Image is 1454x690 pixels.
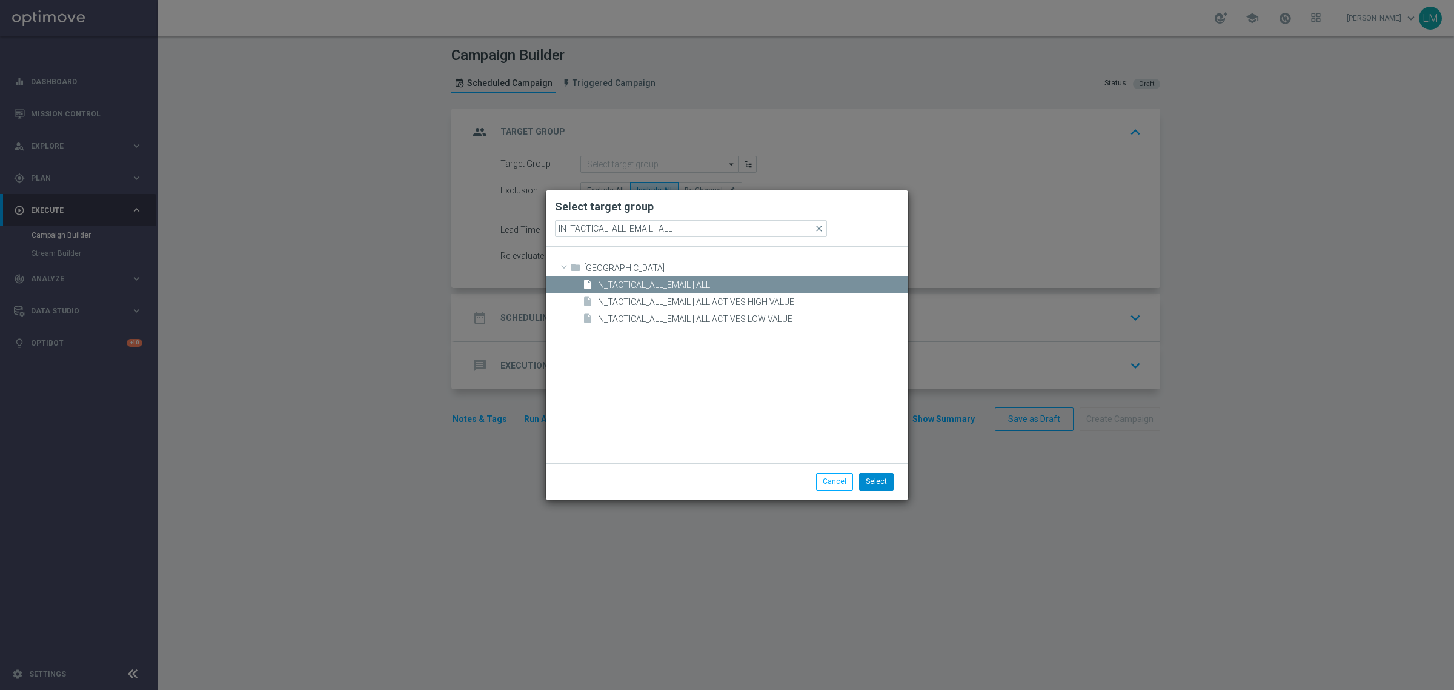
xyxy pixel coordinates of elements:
[555,220,827,237] input: Quick find group or folder
[555,199,899,214] h2: Select target group
[582,313,593,327] i: insert_drive_file
[814,224,824,233] span: close
[582,296,593,310] i: insert_drive_file
[859,473,894,490] button: Select
[570,262,581,276] i: folder
[584,263,908,273] span: INDIA
[816,473,853,490] button: Cancel
[596,297,908,307] span: IN_TACTICAL_ALL_EMAIL | ALL ACTIVES HIGH VALUE
[596,280,908,290] span: IN_TACTICAL_ALL_EMAIL | ALL
[596,314,908,324] span: IN_TACTICAL_ALL_EMAIL | ALL ACTIVES LOW VALUE
[582,279,593,293] i: insert_drive_file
